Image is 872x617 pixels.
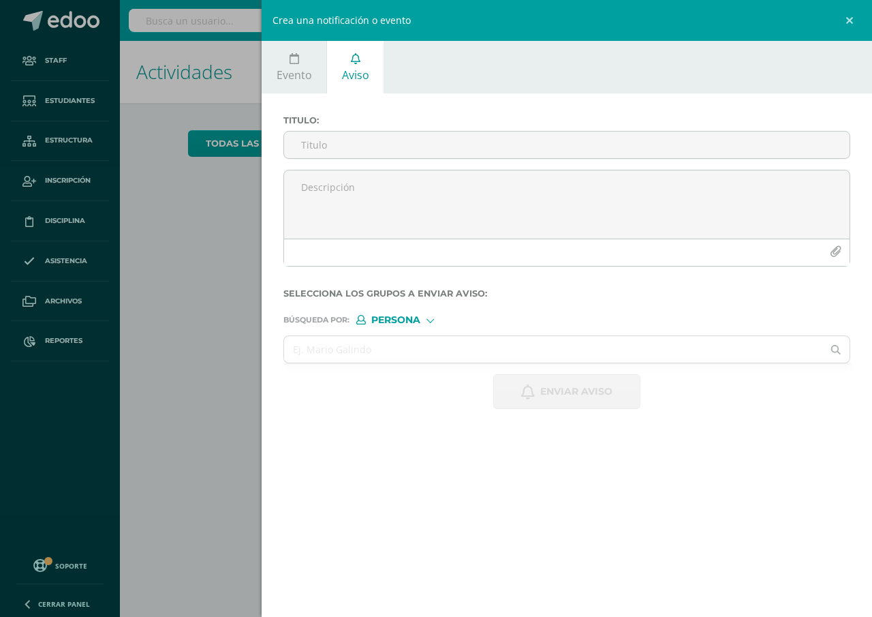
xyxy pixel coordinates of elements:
span: Aviso [342,67,369,82]
a: Evento [262,41,326,93]
label: Titulo : [283,115,850,125]
div: [object Object] [356,315,458,325]
input: Titulo [284,132,850,158]
label: Selecciona los grupos a enviar aviso : [283,288,850,299]
a: Aviso [327,41,384,93]
span: Persona [371,316,420,324]
input: Ej. Mario Galindo [284,336,822,363]
span: Enviar aviso [540,375,612,408]
span: Evento [277,67,312,82]
span: Búsqueda por : [283,316,349,324]
button: Enviar aviso [493,374,640,409]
